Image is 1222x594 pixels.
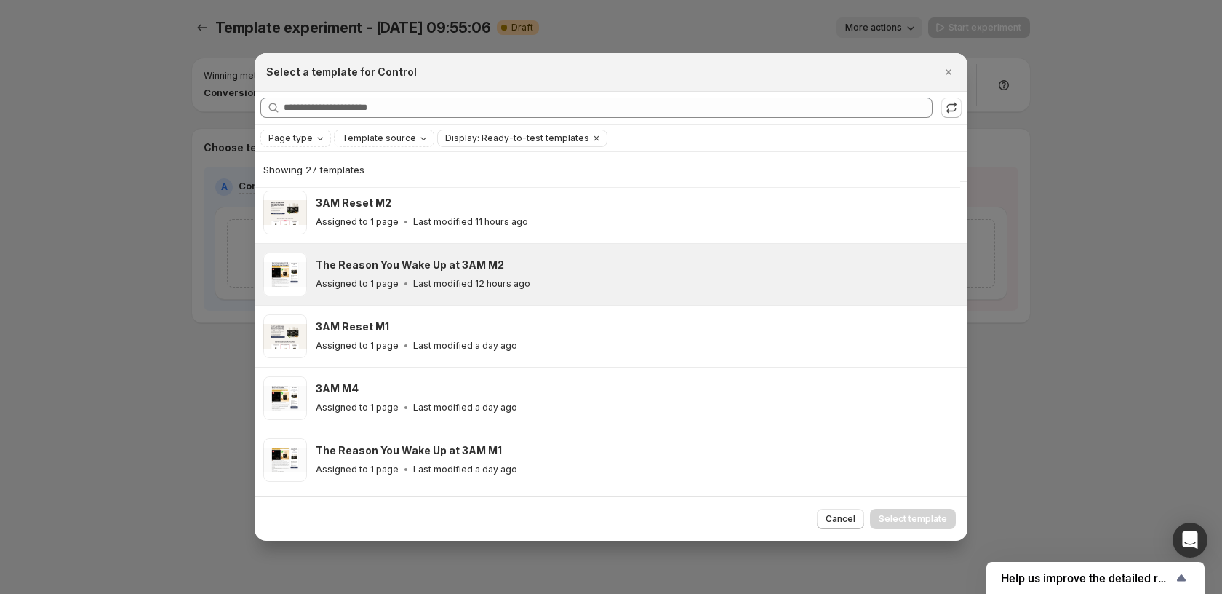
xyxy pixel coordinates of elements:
[589,130,604,146] button: Clear
[263,164,364,175] span: Showing 27 templates
[316,216,399,228] p: Assigned to 1 page
[268,132,313,144] span: Page type
[826,513,855,525] span: Cancel
[938,62,959,82] button: Close
[316,258,504,272] h3: The Reason You Wake Up at 3AM M2
[335,130,434,146] button: Template source
[266,65,417,79] h2: Select a template for Control
[316,443,502,458] h3: The Reason You Wake Up at 3AM M1
[1001,569,1190,587] button: Show survey - Help us improve the detailed report for A/B campaigns
[413,464,517,475] p: Last modified a day ago
[316,196,391,210] h3: 3AM Reset M2
[316,464,399,475] p: Assigned to 1 page
[316,402,399,413] p: Assigned to 1 page
[316,278,399,290] p: Assigned to 1 page
[413,278,530,290] p: Last modified 12 hours ago
[261,130,330,146] button: Page type
[438,130,589,146] button: Display: Ready-to-test templates
[413,340,517,352] p: Last modified a day ago
[445,132,589,144] span: Display: Ready-to-test templates
[817,509,864,529] button: Cancel
[1001,571,1173,585] span: Help us improve the detailed report for A/B campaigns
[316,320,389,334] h3: 3AM Reset M1
[316,340,399,352] p: Assigned to 1 page
[316,381,359,396] h3: 3AM M4
[1173,523,1207,558] div: Open Intercom Messenger
[413,216,528,228] p: Last modified 11 hours ago
[342,132,416,144] span: Template source
[413,402,517,413] p: Last modified a day ago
